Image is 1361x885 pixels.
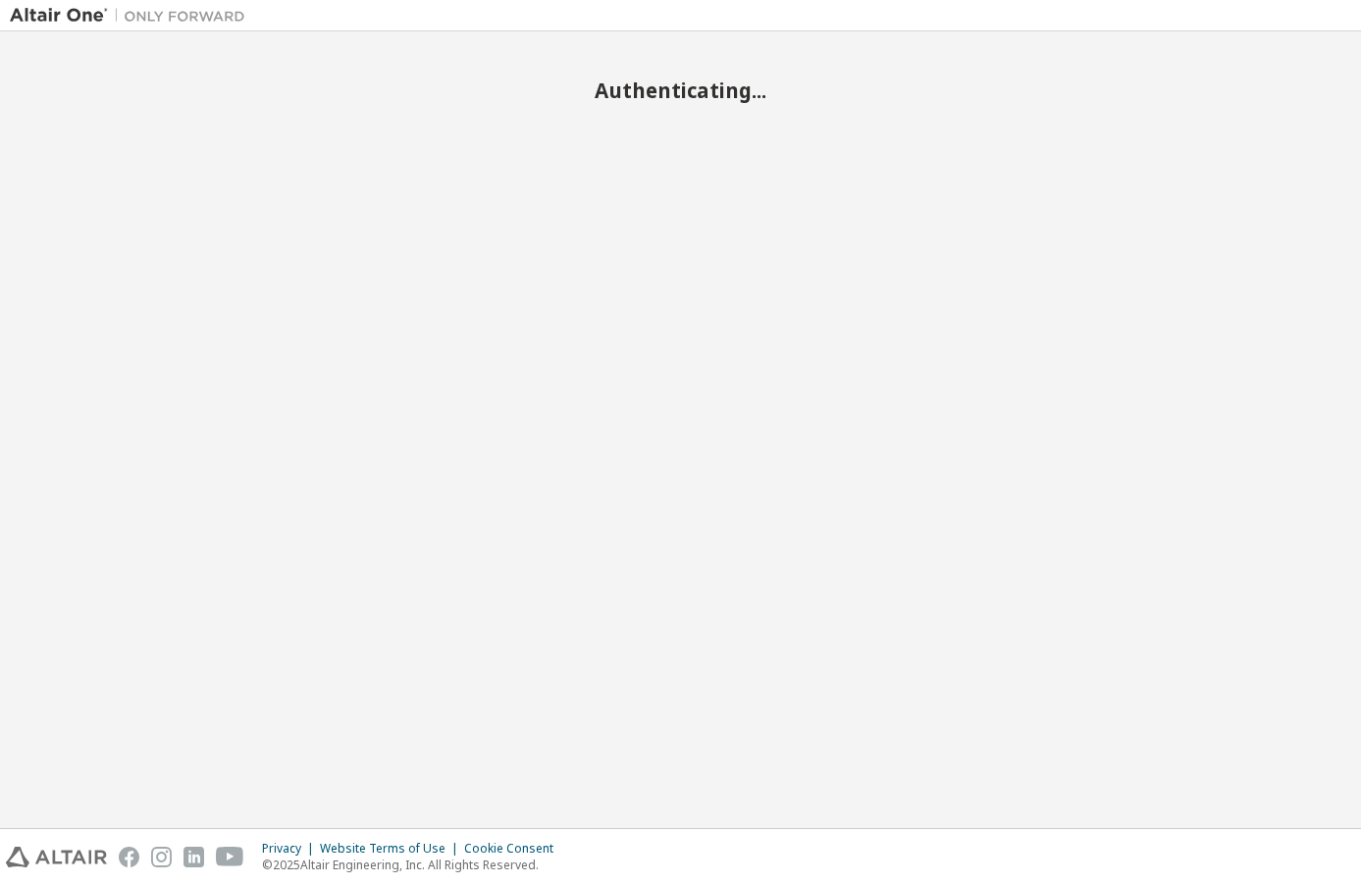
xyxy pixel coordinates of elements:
img: altair_logo.svg [6,847,107,867]
img: instagram.svg [151,847,172,867]
img: Altair One [10,6,255,26]
img: facebook.svg [119,847,139,867]
div: Privacy [262,841,320,857]
img: youtube.svg [216,847,244,867]
div: Website Terms of Use [320,841,464,857]
img: linkedin.svg [183,847,204,867]
p: © 2025 Altair Engineering, Inc. All Rights Reserved. [262,857,565,873]
h2: Authenticating... [10,78,1351,103]
div: Cookie Consent [464,841,565,857]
